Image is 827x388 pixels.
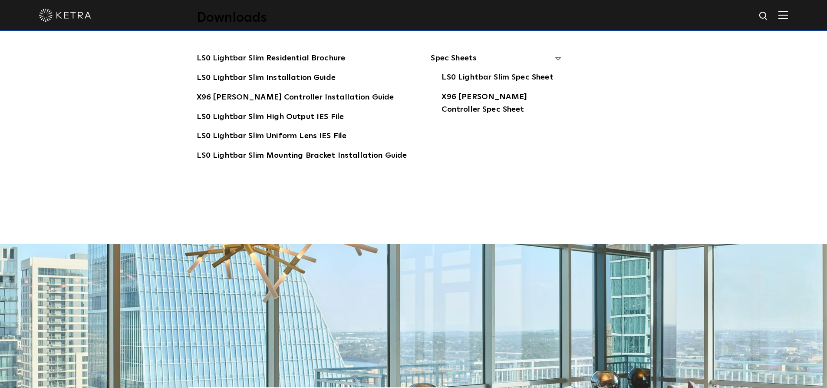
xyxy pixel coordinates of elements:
[431,52,561,71] span: Spec Sheets
[197,111,344,125] a: LS0 Lightbar Slim High Output IES File
[197,130,347,144] a: LS0 Lightbar Slim Uniform Lens IES File
[442,71,553,85] a: LS0 Lightbar Slim Spec Sheet
[197,149,407,163] a: LS0 Lightbar Slim Mounting Bracket Installation Guide
[758,11,769,22] img: search icon
[39,9,91,22] img: ketra-logo-2019-white
[442,91,561,117] a: X96 [PERSON_NAME] Controller Spec Sheet
[197,72,336,86] a: LS0 Lightbar Slim Installation Guide
[197,91,394,105] a: X96 [PERSON_NAME] Controller Installation Guide
[197,52,346,66] a: LS0 Lightbar Slim Residential Brochure
[778,11,788,19] img: Hamburger%20Nav.svg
